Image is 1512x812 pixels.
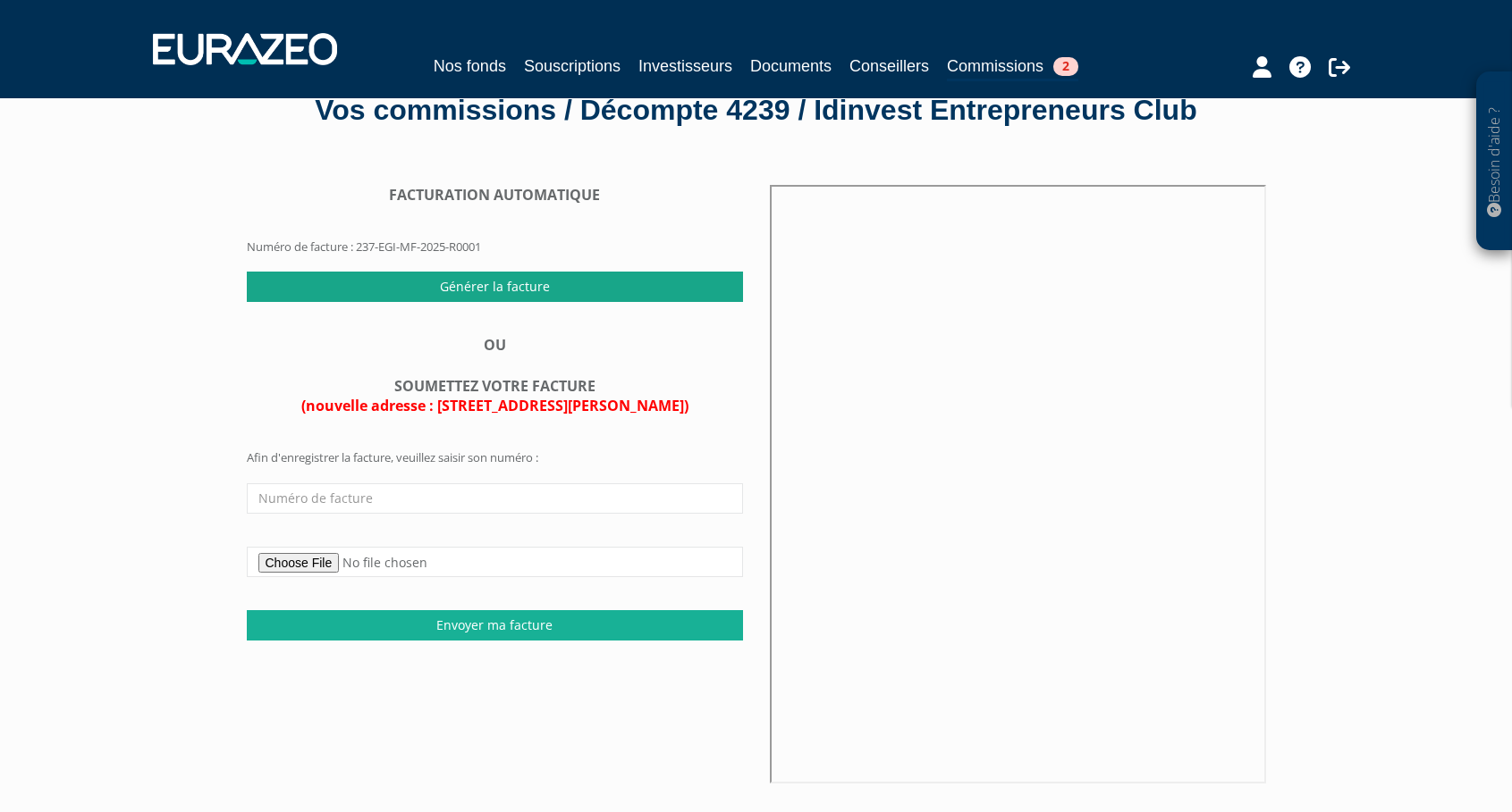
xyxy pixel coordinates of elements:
[638,54,732,79] a: Investisseurs
[524,54,621,79] a: Souscriptions
[247,272,743,302] input: Générer la facture
[247,449,743,640] form: Afin d'enregistrer la facture, veuillez saisir son numéro :
[153,33,337,65] img: 1732889491-logotype_eurazeo_blanc_rvb.png
[247,483,743,514] input: Numéro de facture
[247,185,743,272] form: Numéro de facture : 237-EGI-MF-2025-R0001
[1484,81,1505,242] p: Besoin d'aide ?
[301,396,688,415] span: (nouvelle adresse : [STREET_ADDRESS][PERSON_NAME])
[247,335,743,416] div: OU SOUMETTEZ VOTRE FACTURE
[849,54,929,79] a: Conseillers
[247,90,1266,131] div: Vos commissions / Décompte 4239 / Idinvest Entrepreneurs Club
[750,54,832,79] a: Documents
[434,54,506,79] a: Nos fonds
[247,185,743,205] div: FACTURATION AUTOMATIQUE
[247,610,743,640] input: Envoyer ma facture
[1053,57,1078,76] span: 2
[947,54,1078,81] a: Commissions2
